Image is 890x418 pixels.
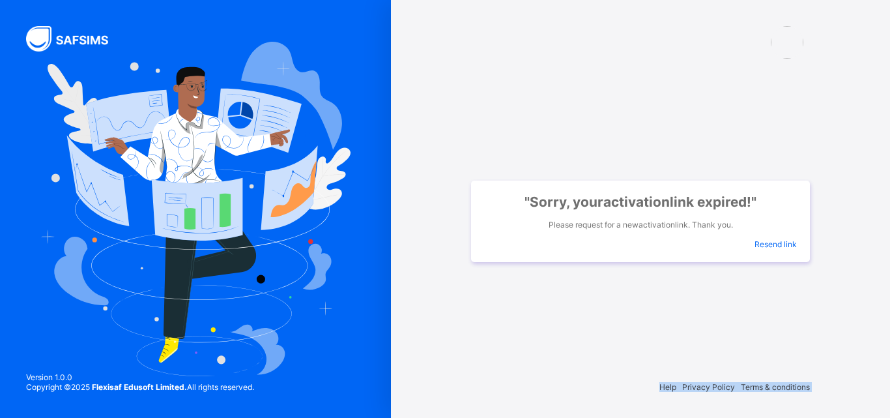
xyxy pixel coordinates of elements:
span: Privacy Policy [682,382,735,392]
span: "Sorry, your activation link expired!" [484,194,797,210]
span: Help [659,382,676,392]
img: Hero Image [40,42,351,376]
span: Terms & conditions [741,382,810,392]
a: Resend link [754,239,797,249]
span: Please request for a new activation link. Thank you. [484,220,797,230]
span: Version 1.0.0 [26,372,254,382]
span: Copyright © 2025 All rights reserved. [26,382,254,392]
img: SAFSIMS Logo [26,26,124,52]
strong: Flexisaf Edusoft Limited. [92,382,187,392]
